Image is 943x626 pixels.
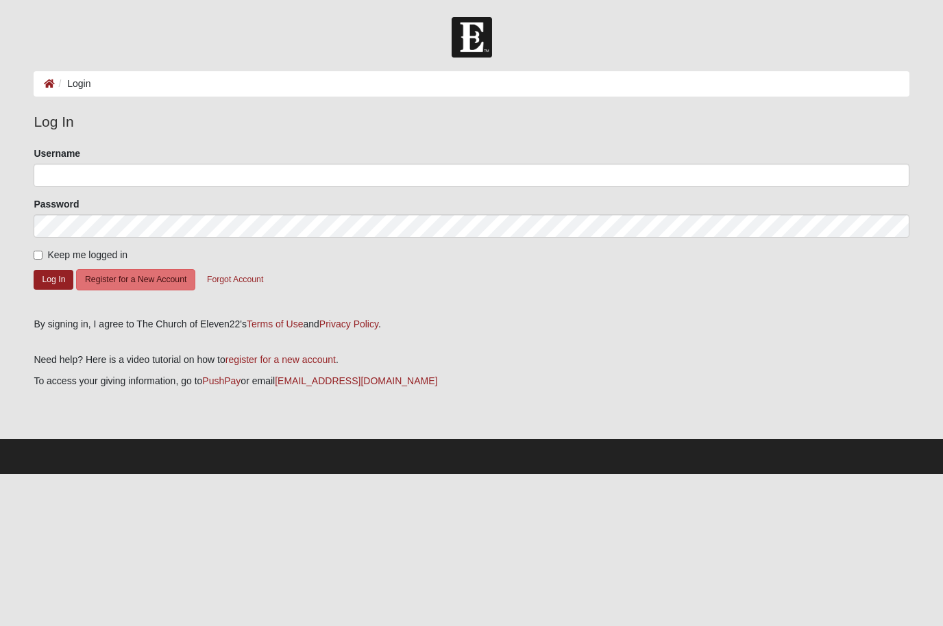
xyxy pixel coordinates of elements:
[225,354,336,365] a: register for a new account
[34,111,909,133] legend: Log In
[47,249,127,260] span: Keep me logged in
[34,251,42,260] input: Keep me logged in
[34,197,79,211] label: Password
[34,353,909,367] p: Need help? Here is a video tutorial on how to .
[198,269,272,290] button: Forgot Account
[34,147,80,160] label: Username
[34,270,73,290] button: Log In
[55,77,90,91] li: Login
[319,318,378,329] a: Privacy Policy
[452,17,492,58] img: Church of Eleven22 Logo
[247,318,303,329] a: Terms of Use
[34,374,909,388] p: To access your giving information, go to or email
[202,375,241,386] a: PushPay
[76,269,195,290] button: Register for a New Account
[34,317,909,331] div: By signing in, I agree to The Church of Eleven22's and .
[275,375,437,386] a: [EMAIL_ADDRESS][DOMAIN_NAME]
